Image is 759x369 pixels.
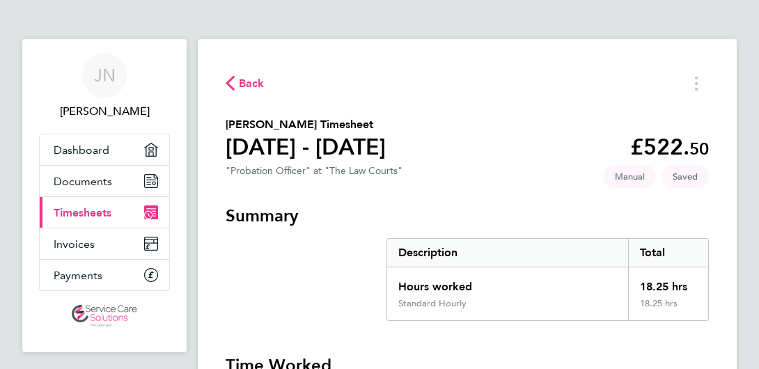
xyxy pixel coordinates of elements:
img: servicecare-logo-retina.png [72,305,137,327]
div: 18.25 hrs [628,298,708,320]
a: Payments [40,260,169,290]
div: Hours worked [387,267,628,298]
span: Back [239,75,265,92]
div: 18.25 hrs [628,267,708,298]
span: Joel Nunez Martinez [39,103,170,120]
a: Documents [40,166,169,196]
h2: [PERSON_NAME] Timesheet [226,116,386,133]
button: Back [226,74,265,92]
div: "Probation Officer" at "The Law Courts" [226,165,402,177]
span: Timesheets [54,206,111,219]
div: Summary [386,238,709,321]
div: Description [387,239,628,267]
span: Dashboard [54,143,109,157]
a: Dashboard [40,134,169,165]
span: This timesheet was manually created. [604,165,656,188]
a: Go to home page [39,305,170,327]
a: Invoices [40,228,169,259]
span: JN [94,66,116,84]
div: Standard Hourly [398,298,467,309]
a: JN[PERSON_NAME] [39,53,170,120]
span: 50 [689,139,709,159]
span: Invoices [54,237,95,251]
h3: Summary [226,205,709,227]
app-decimal: £522. [630,134,709,160]
a: Timesheets [40,197,169,228]
nav: Main navigation [22,39,187,352]
span: Payments [54,269,102,282]
h1: [DATE] - [DATE] [226,133,386,161]
button: Timesheets Menu [684,72,709,94]
div: Total [628,239,708,267]
span: Documents [54,175,112,188]
span: This timesheet is Saved. [662,165,709,188]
